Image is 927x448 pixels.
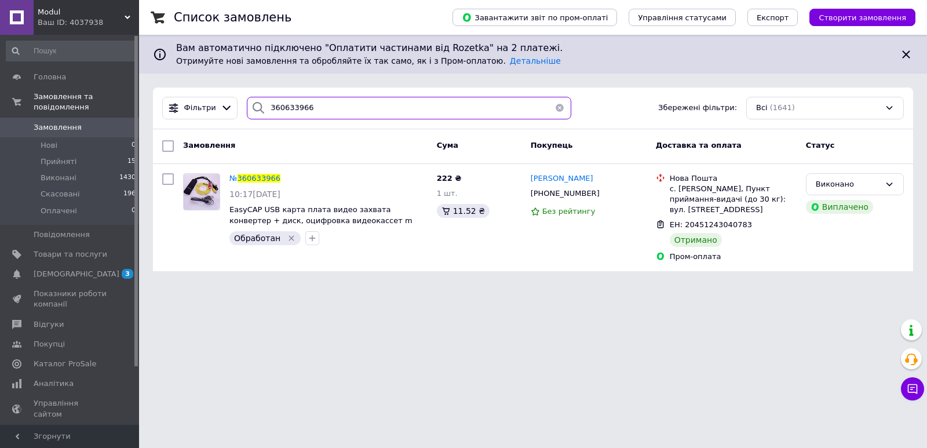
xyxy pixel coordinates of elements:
[6,41,137,61] input: Пошук
[34,72,66,82] span: Головна
[806,141,835,150] span: Статус
[41,140,57,151] span: Нові
[229,205,413,225] a: EasyCAP USB карта плата видео захвата конвертер + диск, оцифровка видеокассет m
[132,140,136,151] span: 0
[638,13,727,22] span: Управління статусами
[247,97,571,119] input: Пошук за номером замовлення, ПІБ покупця, номером телефону, Email, номером накладної
[756,103,768,114] span: Всі
[34,289,107,309] span: Показники роботи компанії
[658,103,737,114] span: Збережені фільтри:
[629,9,736,26] button: Управління статусами
[34,122,82,133] span: Замовлення
[901,377,924,400] button: Чат з покупцем
[437,174,462,183] span: 222 ₴
[229,190,280,199] span: 10:17[DATE]
[41,173,76,183] span: Виконані
[670,184,797,216] div: с. [PERSON_NAME], Пункт приймання-видачі (до 30 кг): вул. [STREET_ADDRESS]
[816,179,880,191] div: Виконано
[452,9,617,26] button: Завантажити звіт по пром-оплаті
[656,141,742,150] span: Доставка та оплата
[806,200,873,214] div: Виплачено
[798,13,915,21] a: Створити замовлення
[34,359,96,369] span: Каталог ProSale
[531,173,593,184] a: [PERSON_NAME]
[176,42,890,55] span: Вам автоматично підключено "Оплатити частинами від Rozetka" на 2 платежі.
[531,174,593,183] span: [PERSON_NAME]
[548,97,571,119] button: Очистить
[127,156,136,167] span: 15
[542,207,596,216] span: Без рейтингу
[229,174,280,183] a: №360633966
[757,13,789,22] span: Експорт
[234,234,280,243] span: Обработан
[229,174,238,183] span: №
[34,92,139,112] span: Замовлення та повідомлення
[670,233,722,247] div: Отримано
[34,378,74,389] span: Аналітика
[34,398,107,419] span: Управління сайтом
[183,141,235,150] span: Замовлення
[34,269,119,279] span: [DEMOGRAPHIC_DATA]
[437,204,490,218] div: 11.52 ₴
[41,206,77,216] span: Оплачені
[184,174,220,210] img: Фото товару
[174,10,291,24] h1: Список замовлень
[34,230,90,240] span: Повідомлення
[176,56,561,65] span: Отримуйте нові замовлення та обробляйте їх так само, як і з Пром-оплатою.
[38,17,139,28] div: Ваш ID: 4037938
[531,189,600,198] span: [PHONE_NUMBER]
[510,56,561,65] a: Детальніше
[287,234,296,243] svg: Видалити мітку
[670,252,797,262] div: Пром-оплата
[132,206,136,216] span: 0
[41,189,80,199] span: Скасовані
[184,103,216,114] span: Фільтри
[809,9,915,26] button: Створити замовлення
[122,269,133,279] span: 3
[119,173,136,183] span: 1430
[531,141,573,150] span: Покупець
[41,156,76,167] span: Прийняті
[747,9,798,26] button: Експорт
[462,12,608,23] span: Завантажити звіт по пром-оплаті
[183,173,220,210] a: Фото товару
[770,103,795,112] span: (1641)
[670,173,797,184] div: Нова Пошта
[38,7,125,17] span: Modul
[34,339,65,349] span: Покупці
[238,174,280,183] span: 360633966
[123,189,136,199] span: 196
[670,220,752,229] span: ЕН: 20451243040783
[437,189,458,198] span: 1 шт.
[34,319,64,330] span: Відгуки
[34,249,107,260] span: Товари та послуги
[437,141,458,150] span: Cума
[819,13,906,22] span: Створити замовлення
